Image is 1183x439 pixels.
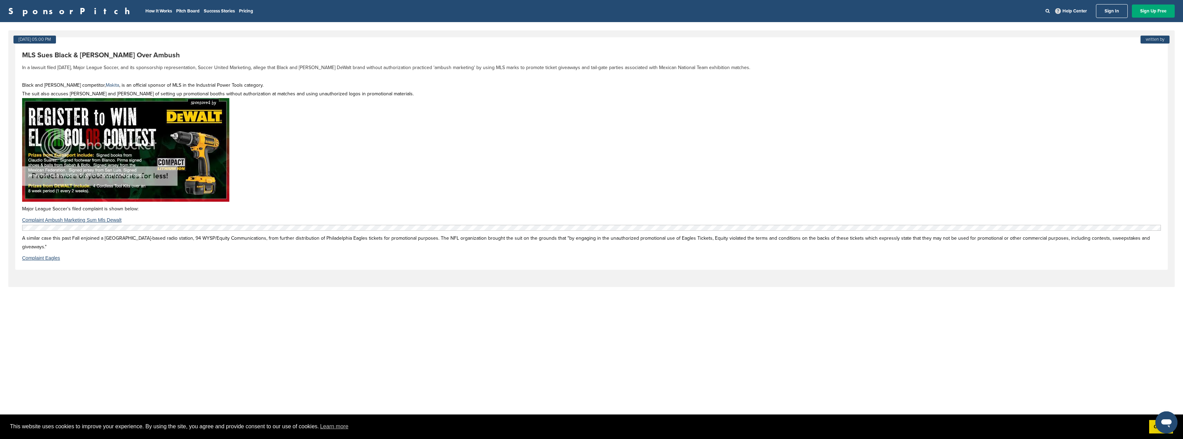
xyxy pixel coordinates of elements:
p: The suit also accuses [PERSON_NAME] and [PERSON_NAME] of setting up promotional booths without au... [22,89,1161,98]
p: A similar case this past Fall enjoined a [GEOGRAPHIC_DATA]-based radio station, 94 WYSP/Equity Co... [22,234,1161,251]
a: Help Center [1054,7,1088,15]
a: Sign Up Free [1132,4,1175,18]
div: [DATE] 05:00 PM [13,36,56,44]
a: Complaint Eagles [22,255,1161,261]
a: Pitch Board [176,8,200,14]
a: Makita [106,82,119,88]
a: Complaint Ambush Marketing Sum Mls Dewalt [22,217,1161,223]
iframe: Button to launch messaging window [1155,411,1177,433]
a: Pricing [239,8,253,14]
div: written by [1141,36,1170,44]
a: SponsorPitch [8,7,134,16]
img: Photobucket [22,98,229,202]
a: How It Works [145,8,172,14]
a: learn more about cookies [319,421,350,432]
a: dismiss cookie message [1149,420,1173,434]
a: Success Stories [204,8,235,14]
span: This website uses cookies to improve your experience. By using the site, you agree and provide co... [10,421,1144,432]
p: Major League Soccer's filed complaint is shown below: [22,204,1161,213]
p: MLS Sues Black & [PERSON_NAME] Over Ambush [22,51,1161,60]
p: In a lawsuit filed [DATE], Major League Soccer, and its sponsorship representation, Soccer United... [22,63,1161,72]
a: Sign In [1096,4,1128,18]
p: Black and [PERSON_NAME] competitor, , is an official sponsor of MLS in the Industrial Power Tools... [22,72,1161,89]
